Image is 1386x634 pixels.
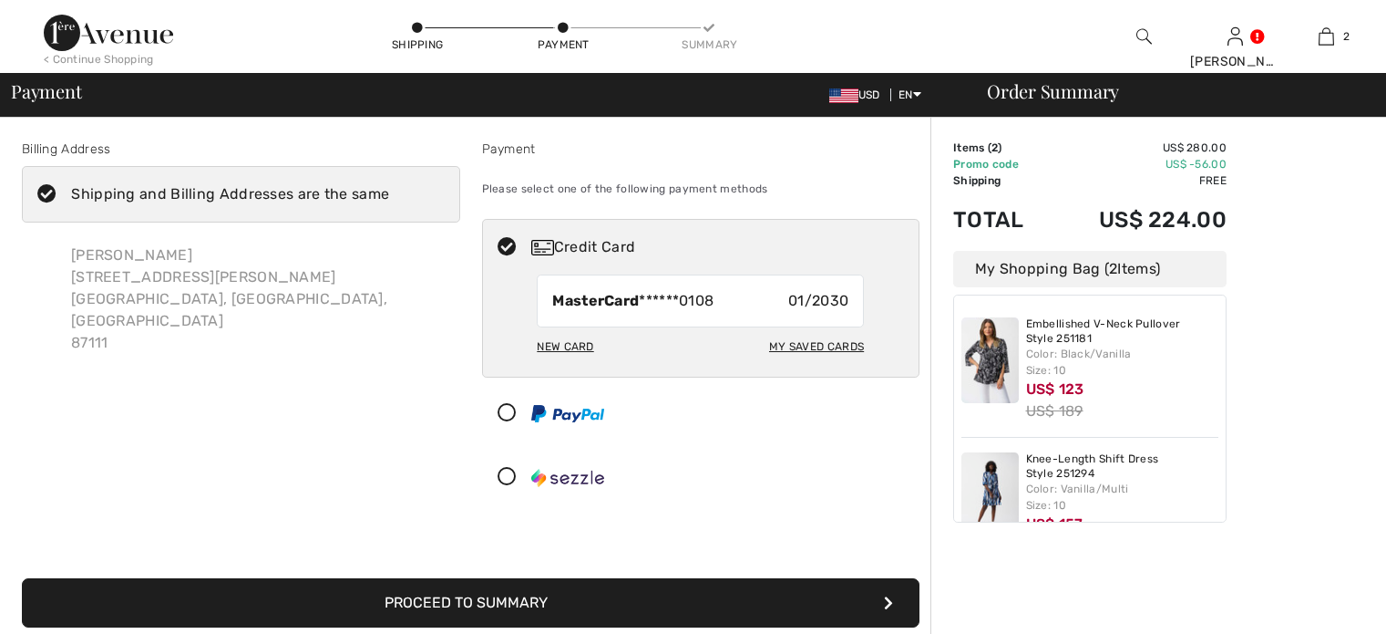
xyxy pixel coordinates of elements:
div: Shipping and Billing Addresses are the same [71,183,389,205]
a: 2 [1281,26,1371,47]
img: search the website [1136,26,1152,47]
span: 2 [1109,260,1117,277]
div: [PERSON_NAME] [STREET_ADDRESS][PERSON_NAME] [GEOGRAPHIC_DATA], [GEOGRAPHIC_DATA], [GEOGRAPHIC_DAT... [56,230,460,369]
div: Please select one of the following payment methods [482,166,920,212]
img: Credit Card [531,240,554,255]
img: Knee-Length Shift Dress Style 251294 [961,452,1019,538]
img: PayPal [531,405,604,422]
div: Payment [482,140,920,159]
span: 2 [1343,28,1350,45]
a: Sign In [1227,27,1243,45]
span: Payment [11,82,81,100]
img: Embellished V-Neck Pullover Style 251181 [961,317,1019,403]
div: Payment [536,36,590,53]
strong: MasterCard [552,292,639,309]
img: US Dollar [829,88,858,103]
span: US$ 123 [1026,380,1084,398]
td: US$ 224.00 [1051,189,1227,251]
div: My Saved Cards [769,331,864,362]
div: Shipping [390,36,445,53]
span: 01/2030 [788,290,848,312]
td: Shipping [953,172,1051,189]
span: USD [829,88,888,101]
span: EN [898,88,921,101]
s: US$ 189 [1026,402,1083,420]
button: Proceed to Summary [22,578,919,628]
span: 2 [991,141,998,154]
div: Credit Card [531,236,907,258]
div: [PERSON_NAME] [1190,52,1279,71]
div: Color: Black/Vanilla Size: 10 [1026,346,1219,379]
span: US$ 157 [1026,515,1083,533]
div: Summary [682,36,736,53]
img: Sezzle [531,469,604,487]
div: Billing Address [22,140,460,159]
div: Order Summary [965,82,1375,100]
div: My Shopping Bag ( Items) [953,251,1227,287]
td: Total [953,189,1051,251]
img: My Info [1227,26,1243,47]
a: Knee-Length Shift Dress Style 251294 [1026,452,1219,481]
div: New Card [537,331,593,362]
img: 1ère Avenue [44,15,173,51]
td: US$ 280.00 [1051,140,1227,156]
div: Color: Vanilla/Multi Size: 10 [1026,481,1219,514]
td: Items ( ) [953,140,1051,156]
a: Embellished V-Neck Pullover Style 251181 [1026,317,1219,346]
td: Promo code [953,156,1051,172]
td: Free [1051,172,1227,189]
td: US$ -56.00 [1051,156,1227,172]
div: < Continue Shopping [44,51,154,68]
img: My Bag [1319,26,1334,47]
